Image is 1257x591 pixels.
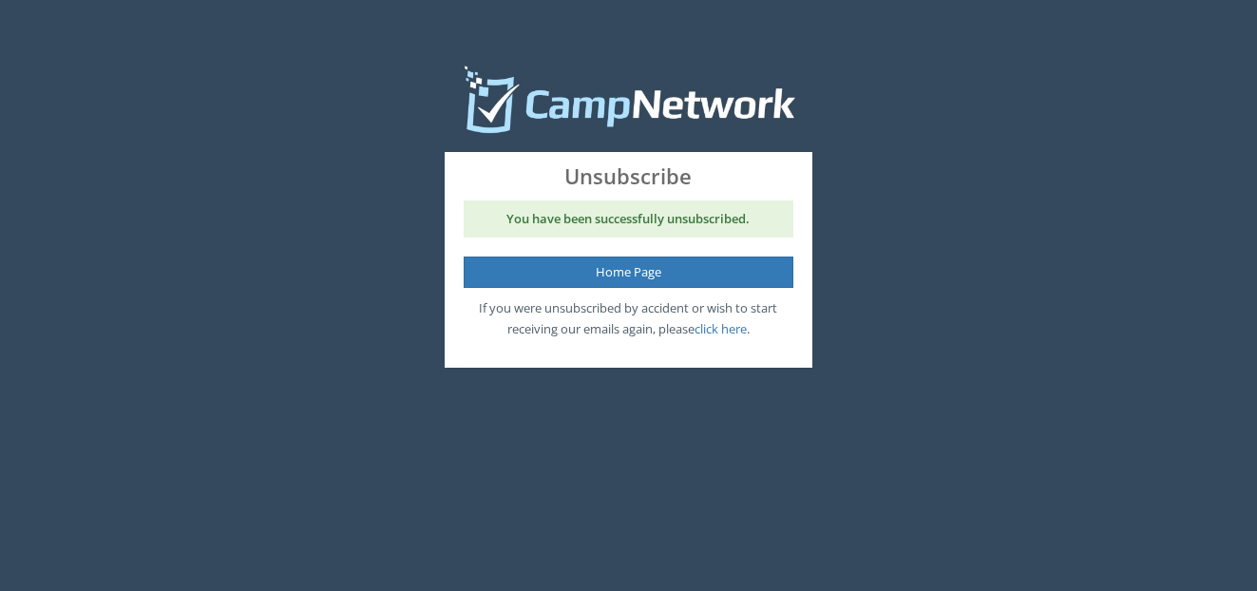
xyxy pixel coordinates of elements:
[464,257,794,288] a: Home Page
[506,210,750,227] strong: You have been successfully unsubscribed.
[464,162,794,191] span: Unsubscribe
[459,62,798,138] img: Camp Network
[464,297,794,339] p: If you were unsubscribed by accident or wish to start receiving our emails again, please .
[695,320,747,337] a: click here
